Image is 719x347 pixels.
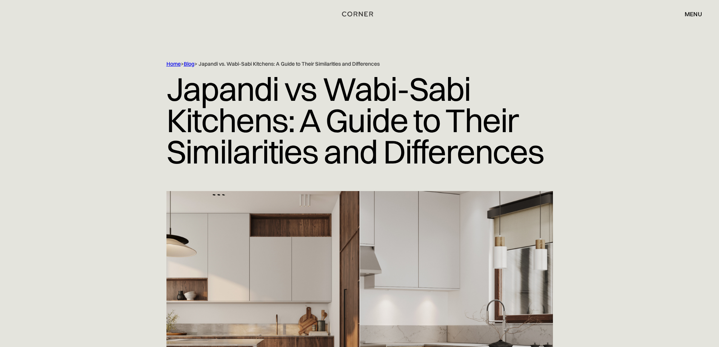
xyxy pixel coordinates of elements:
[184,60,194,67] a: Blog
[685,11,702,17] div: menu
[166,60,521,68] div: > > Japandi vs. Wabi-Sabi Kitchens: A Guide to Their Similarities and Differences
[166,68,553,173] h1: Japandi vs Wabi-Sabi Kitchens: A Guide to Their Similarities and Differences
[334,9,386,19] a: home
[677,8,702,20] div: menu
[166,60,181,67] a: Home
